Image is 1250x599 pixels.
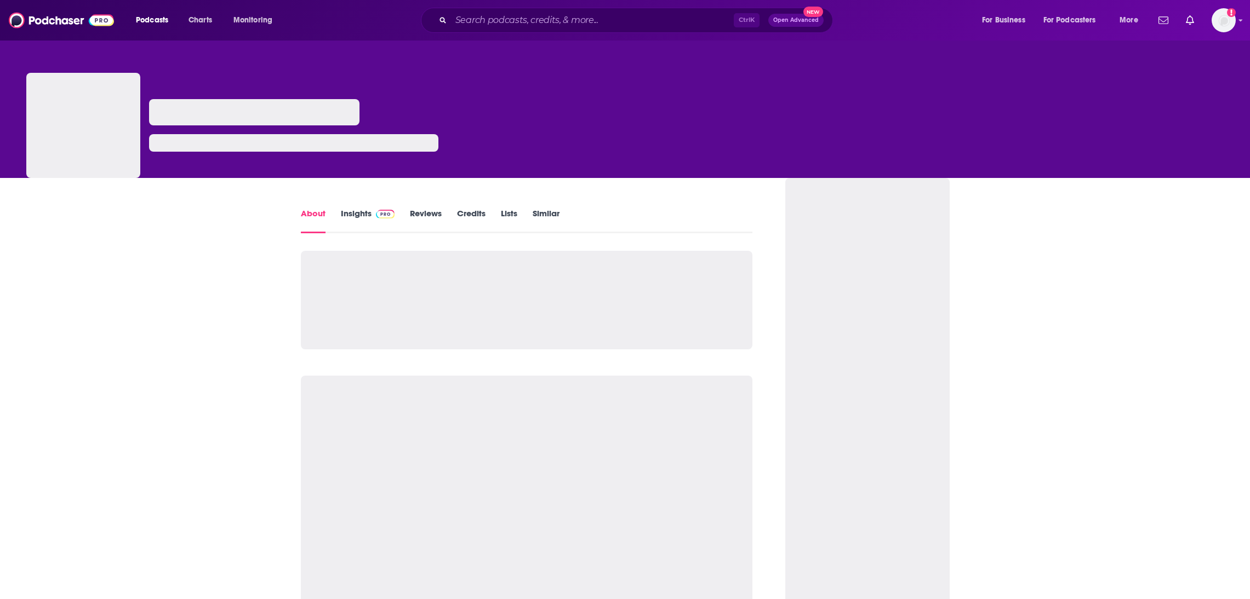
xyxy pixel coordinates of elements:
[376,210,395,218] img: Podchaser Pro
[1212,8,1236,32] button: Show profile menu
[1227,8,1236,17] svg: Add a profile image
[136,13,168,28] span: Podcasts
[974,11,1039,29] button: open menu
[1036,11,1112,29] button: open menu
[410,208,442,233] a: Reviews
[1181,11,1198,30] a: Show notifications dropdown
[533,208,560,233] a: Similar
[1043,13,1096,28] span: For Podcasters
[1112,11,1152,29] button: open menu
[501,208,517,233] a: Lists
[431,8,843,33] div: Search podcasts, credits, & more...
[189,13,212,28] span: Charts
[768,14,824,27] button: Open AdvancedNew
[181,11,219,29] a: Charts
[773,18,819,23] span: Open Advanced
[9,10,114,31] img: Podchaser - Follow, Share and Rate Podcasts
[1120,13,1138,28] span: More
[301,208,326,233] a: About
[341,208,395,233] a: InsightsPodchaser Pro
[451,11,734,29] input: Search podcasts, credits, & more...
[1212,8,1236,32] span: Logged in as LindaBurns
[734,13,760,27] span: Ctrl K
[1154,11,1173,30] a: Show notifications dropdown
[233,13,272,28] span: Monitoring
[982,13,1025,28] span: For Business
[1212,8,1236,32] img: User Profile
[803,7,823,17] span: New
[457,208,486,233] a: Credits
[226,11,287,29] button: open menu
[128,11,182,29] button: open menu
